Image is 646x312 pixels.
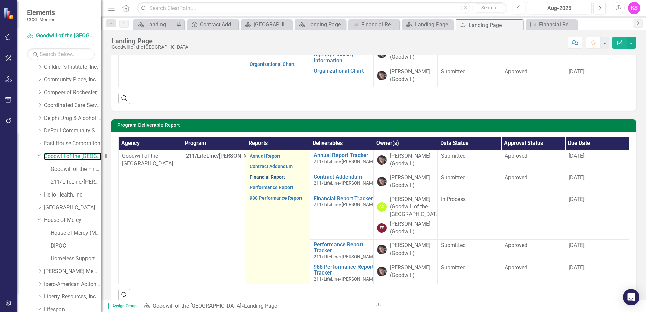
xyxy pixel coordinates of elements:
[27,48,95,60] input: Search Below...
[27,17,55,22] small: CCSI: Monroe
[44,127,101,135] a: DePaul Community Services, lnc.
[44,140,101,148] a: East House Corporation
[250,185,293,190] a: Performance Report
[143,302,369,310] div: »
[501,66,565,87] td: Double-Click to Edit
[119,150,182,284] td: Double-Click to Edit
[441,174,466,181] span: Submitted
[438,66,501,87] td: Double-Click to Edit
[254,20,290,29] div: [GEOGRAPHIC_DATA]
[390,152,434,168] div: [PERSON_NAME] (Goodwill)
[374,66,438,87] td: Double-Click to Edit
[565,193,629,239] td: Double-Click to Edit
[246,150,310,284] td: Double-Click to Edit
[441,68,466,75] span: Submitted
[314,242,377,254] a: Performance Report Tracker
[441,196,466,202] span: In Process
[438,172,501,193] td: Double-Click to Edit
[441,264,466,271] span: Submitted
[296,20,344,29] a: Landing Page
[44,293,101,301] a: Liberty Resources, Inc.
[310,239,374,262] td: Double-Click to Edit Right Click for Context Menu
[44,153,101,160] a: Goodwill of the [GEOGRAPHIC_DATA]
[377,245,387,254] img: Deborah Turner
[27,8,55,17] span: Elements
[314,202,377,207] span: 211/LifeLine/[PERSON_NAME]
[310,172,374,193] td: Double-Click to Edit Right Click for Context Menu
[44,281,101,288] a: Ibero-American Action League, Inc.
[314,254,377,259] span: 211/LifeLine/[PERSON_NAME]
[501,239,565,262] td: Double-Click to Edit
[314,152,377,158] a: Annual Report Tracker
[44,76,101,84] a: Community Place, Inc.
[44,216,101,224] a: House of Mercy
[390,242,434,257] div: [PERSON_NAME] (Goodwill)
[44,63,101,71] a: Children's Institute, Inc.
[314,174,377,180] a: Contract Addendum
[469,21,522,29] div: Landing Page
[527,2,592,14] button: Aug-2025
[390,196,443,219] div: [PERSON_NAME] (Goodwill of the [GEOGRAPHIC_DATA])
[505,174,527,181] span: Approved
[111,37,190,45] div: Landing Page
[243,20,290,29] a: [GEOGRAPHIC_DATA]
[153,303,241,309] a: Goodwill of the [GEOGRAPHIC_DATA]
[314,264,377,276] a: 988 Performance Report Tracker
[390,174,434,189] div: [PERSON_NAME] (Goodwill)
[565,150,629,172] td: Double-Click to Edit
[529,4,589,12] div: Aug-2025
[314,276,377,282] span: 211/LifeLine/[PERSON_NAME]
[377,223,387,233] div: EE
[122,152,179,168] p: Goodwill of the [GEOGRAPHIC_DATA]
[472,3,506,13] button: Search
[108,303,140,309] span: Assign Group
[310,193,374,239] td: Double-Click to Edit Right Click for Context Menu
[135,20,174,29] a: Landing Page
[377,155,387,165] img: Deborah Turner
[481,5,496,10] span: Search
[314,68,370,74] a: Organizational Chart
[377,177,387,186] img: Deborah Turner
[501,262,565,284] td: Double-Click to Edit
[3,8,15,20] img: ClearPoint Strategy
[505,264,527,271] span: Approved
[415,20,451,29] div: Landing Page
[374,239,438,262] td: Double-Click to Edit
[27,32,95,40] a: Goodwill of the [GEOGRAPHIC_DATA]
[314,159,377,164] span: 211/LifeLine/[PERSON_NAME]
[377,267,387,276] img: Deborah Turner
[569,264,585,271] span: [DATE]
[250,61,295,67] a: Organizational Chart
[565,66,629,87] td: Double-Click to Edit
[501,172,565,193] td: Double-Click to Edit
[390,264,434,280] div: [PERSON_NAME] (Goodwill)
[501,193,565,239] td: Double-Click to Edit
[350,20,398,29] a: Financial Report
[374,172,438,193] td: Double-Click to Edit
[117,123,632,128] h3: Program Deliverable Report
[374,262,438,284] td: Double-Click to Edit
[569,196,585,202] span: [DATE]
[565,239,629,262] td: Double-Click to Edit
[438,262,501,284] td: Double-Click to Edit
[441,153,466,159] span: Submitted
[623,289,639,305] div: Open Intercom Messenger
[44,114,101,122] a: Delphi Drug & Alcohol Council
[51,165,101,173] a: Goodwill of the Finger Lakes (MCOMH Internal)
[250,164,293,169] a: Contract Addendum
[51,178,101,186] a: 211/LifeLine/[PERSON_NAME]
[505,242,527,249] span: Approved
[628,2,640,14] div: KS
[146,20,174,29] div: Landing Page
[310,262,374,284] td: Double-Click to Edit Right Click for Context Menu
[528,20,575,29] a: Financial Report
[441,242,466,249] span: Submitted
[565,262,629,284] td: Double-Click to Edit
[189,20,237,29] a: Contract Addendum
[374,150,438,172] td: Double-Click to Edit
[539,20,575,29] div: Financial Report
[314,46,370,63] a: Cultural Competency Agency Ethnicity Information
[438,150,501,172] td: Double-Click to Edit
[569,242,585,249] span: [DATE]
[44,191,101,199] a: Helio Health, Inc.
